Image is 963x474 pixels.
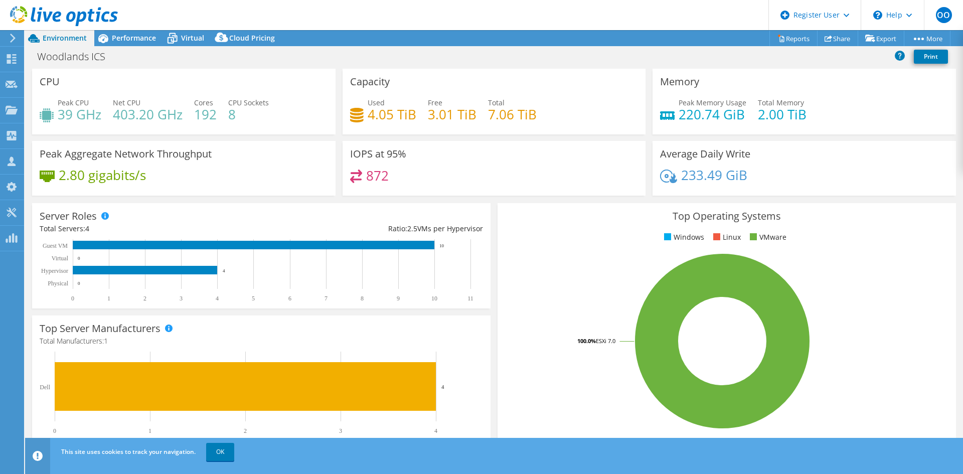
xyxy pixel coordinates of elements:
text: Hypervisor [41,267,68,274]
h4: 3.01 TiB [428,109,476,120]
text: 4 [434,427,437,434]
span: Total Memory [758,98,804,107]
a: Print [914,50,948,64]
text: 4 [216,295,219,302]
text: 9 [397,295,400,302]
text: 10 [439,243,444,248]
h3: Capacity [350,76,390,87]
h1: Woodlands ICS [33,51,121,62]
span: 1 [104,336,108,346]
h3: Memory [660,76,699,87]
span: Net CPU [113,98,140,107]
text: 5 [252,295,255,302]
h3: Top Operating Systems [505,211,948,222]
tspan: 100.0% [577,337,596,345]
text: 1 [148,427,151,434]
text: 1 [107,295,110,302]
a: Export [858,31,904,46]
text: 6 [288,295,291,302]
h4: 2.00 TiB [758,109,807,120]
h4: 7.06 TiB [488,109,537,120]
h3: Peak Aggregate Network Throughput [40,148,212,160]
text: 0 [71,295,74,302]
span: Total [488,98,505,107]
span: Performance [112,33,156,43]
text: 4 [223,268,225,273]
span: Cores [194,98,213,107]
h3: Top Server Manufacturers [40,323,160,334]
div: Ratio: VMs per Hypervisor [261,223,483,234]
span: CPU Sockets [228,98,269,107]
span: Free [428,98,442,107]
text: Physical [48,280,68,287]
li: Linux [711,232,741,243]
text: 2 [244,427,247,434]
h4: 192 [194,109,217,120]
tspan: ESXi 7.0 [596,337,615,345]
h3: Server Roles [40,211,97,222]
span: Peak CPU [58,98,89,107]
h4: Total Manufacturers: [40,336,483,347]
h4: 8 [228,109,269,120]
li: Windows [662,232,704,243]
text: Virtual [52,255,69,262]
h4: 220.74 GiB [679,109,746,120]
a: OK [206,443,234,461]
text: 0 [78,256,80,261]
h4: 4.05 TiB [368,109,416,120]
div: Total Servers: [40,223,261,234]
h4: 403.20 GHz [113,109,183,120]
text: 0 [53,427,56,434]
h3: Average Daily Write [660,148,750,160]
a: Share [817,31,858,46]
span: 2.5 [407,224,417,233]
h4: 872 [366,170,389,181]
a: Reports [769,31,818,46]
span: Virtual [181,33,204,43]
span: 4 [85,224,89,233]
span: Peak Memory Usage [679,98,746,107]
text: Guest VM [43,242,68,249]
span: Cloud Pricing [229,33,275,43]
text: Dell [40,384,50,391]
li: VMware [747,232,786,243]
span: Environment [43,33,87,43]
h4: 2.80 gigabits/s [59,170,146,181]
text: 10 [431,295,437,302]
span: OO [936,7,952,23]
h4: 233.49 GiB [681,170,747,181]
text: 11 [467,295,473,302]
span: Used [368,98,385,107]
a: More [904,31,950,46]
text: 3 [180,295,183,302]
h3: IOPS at 95% [350,148,406,160]
text: 2 [143,295,146,302]
h3: CPU [40,76,60,87]
text: 0 [78,281,80,286]
text: 4 [441,384,444,390]
svg: \n [873,11,882,20]
h4: 39 GHz [58,109,101,120]
span: This site uses cookies to track your navigation. [61,447,196,456]
text: 8 [361,295,364,302]
text: 3 [339,427,342,434]
text: 7 [325,295,328,302]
